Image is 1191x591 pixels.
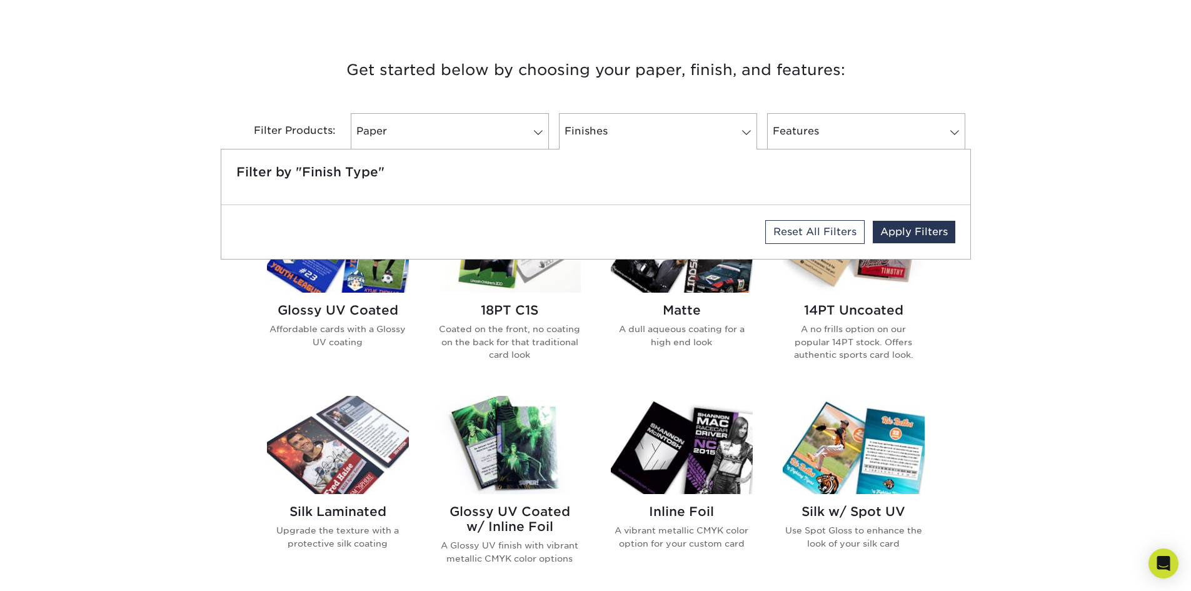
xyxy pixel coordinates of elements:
[221,113,346,149] div: Filter Products:
[559,113,757,149] a: Finishes
[267,303,409,318] h2: Glossy UV Coated
[783,323,925,361] p: A no frills option on our popular 14PT stock. Offers authentic sports card look.
[783,194,925,381] a: 14PT Uncoated Trading Cards 14PT Uncoated A no frills option on our popular 14PT stock. Offers au...
[267,194,409,381] a: Glossy UV Coated Trading Cards Glossy UV Coated Affordable cards with a Glossy UV coating
[783,396,925,585] a: Silk w/ Spot UV Trading Cards Silk w/ Spot UV Use Spot Gloss to enhance the look of your silk card
[611,303,753,318] h2: Matte
[873,221,955,243] a: Apply Filters
[439,303,581,318] h2: 18PT C1S
[267,396,409,494] img: Silk Laminated Trading Cards
[783,303,925,318] h2: 14PT Uncoated
[611,194,753,381] a: Matte Trading Cards Matte A dull aqueous coating for a high end look
[783,524,925,550] p: Use Spot Gloss to enhance the look of your silk card
[267,504,409,519] h2: Silk Laminated
[767,113,965,149] a: Features
[351,113,549,149] a: Paper
[439,396,581,585] a: Glossy UV Coated w/ Inline Foil Trading Cards Glossy UV Coated w/ Inline Foil A Glossy UV finish ...
[611,396,753,494] img: Inline Foil Trading Cards
[439,323,581,361] p: Coated on the front, no coating on the back for that traditional card look
[611,323,753,348] p: A dull aqueous coating for a high end look
[230,42,962,98] h3: Get started below by choosing your paper, finish, and features:
[611,504,753,519] h2: Inline Foil
[236,164,955,179] h5: Filter by "Finish Type"
[783,504,925,519] h2: Silk w/ Spot UV
[765,220,865,244] a: Reset All Filters
[611,524,753,550] p: A vibrant metallic CMYK color option for your custom card
[439,539,581,565] p: A Glossy UV finish with vibrant metallic CMYK color options
[439,504,581,534] h2: Glossy UV Coated w/ Inline Foil
[783,396,925,494] img: Silk w/ Spot UV Trading Cards
[267,396,409,585] a: Silk Laminated Trading Cards Silk Laminated Upgrade the texture with a protective silk coating
[267,323,409,348] p: Affordable cards with a Glossy UV coating
[439,396,581,494] img: Glossy UV Coated w/ Inline Foil Trading Cards
[611,396,753,585] a: Inline Foil Trading Cards Inline Foil A vibrant metallic CMYK color option for your custom card
[1148,548,1178,578] div: Open Intercom Messenger
[267,524,409,550] p: Upgrade the texture with a protective silk coating
[439,194,581,381] a: 18PT C1S Trading Cards 18PT C1S Coated on the front, no coating on the back for that traditional ...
